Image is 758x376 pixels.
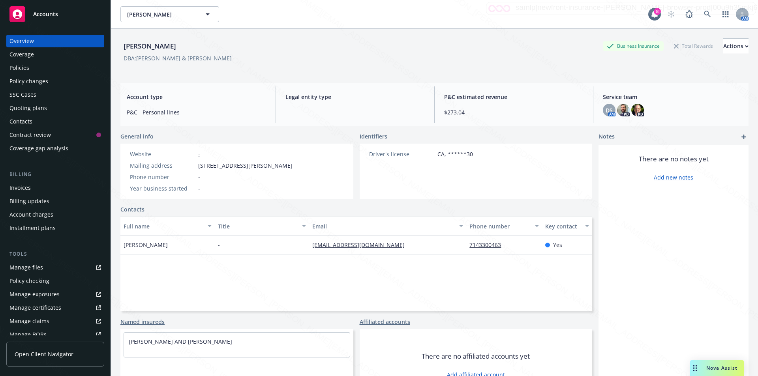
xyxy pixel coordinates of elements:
[9,115,32,128] div: Contacts
[739,132,749,142] a: add
[9,288,60,301] div: Manage exposures
[120,217,215,236] button: Full name
[9,88,36,101] div: SSC Cases
[6,261,104,274] a: Manage files
[6,142,104,155] a: Coverage gap analysis
[124,54,232,62] div: DBA: [PERSON_NAME] & [PERSON_NAME]
[9,261,43,274] div: Manage files
[33,11,58,17] span: Accounts
[120,132,154,140] span: General info
[466,217,542,236] button: Phone number
[631,104,644,116] img: photo
[6,208,104,221] a: Account charges
[9,62,29,74] div: Policies
[718,6,734,22] a: Switch app
[120,41,179,51] div: [PERSON_NAME]
[9,301,61,314] div: Manage certificates
[309,217,466,236] button: Email
[15,350,73,358] span: Open Client Navigator
[6,222,104,234] a: Installment plans
[639,154,709,164] span: There are no notes yet
[700,6,715,22] a: Search
[9,75,48,88] div: Policy changes
[606,106,613,114] span: DS
[9,328,47,341] div: Manage BORs
[654,8,661,15] div: 8
[6,102,104,114] a: Quoting plans
[130,173,195,181] div: Phone number
[654,173,693,181] a: Add new notes
[603,41,664,51] div: Business Insurance
[198,184,200,193] span: -
[9,275,49,287] div: Policy checking
[218,241,220,249] span: -
[6,301,104,314] a: Manage certificates
[360,318,410,326] a: Affiliated accounts
[6,129,104,141] a: Contract review
[9,142,68,155] div: Coverage gap analysis
[130,161,195,170] div: Mailing address
[6,3,104,25] a: Accounts
[469,222,530,230] div: Phone number
[215,217,309,236] button: Title
[553,241,562,249] span: Yes
[6,328,104,341] a: Manage BORs
[599,132,615,142] span: Notes
[6,115,104,128] a: Contacts
[312,241,411,249] a: [EMAIL_ADDRESS][DOMAIN_NAME]
[706,365,737,371] span: Nova Assist
[723,38,749,54] button: Actions
[127,93,266,101] span: Account type
[9,181,31,194] div: Invoices
[6,62,104,74] a: Policies
[312,222,454,230] div: Email
[9,35,34,47] div: Overview
[670,41,717,51] div: Total Rewards
[663,6,679,22] a: Start snowing
[9,208,53,221] div: Account charges
[545,222,580,230] div: Key contact
[603,93,742,101] span: Service team
[124,241,168,249] span: [PERSON_NAME]
[6,288,104,301] a: Manage exposures
[129,338,232,345] a: [PERSON_NAME] AND [PERSON_NAME]
[130,184,195,193] div: Year business started
[198,173,200,181] span: -
[124,222,203,230] div: Full name
[6,88,104,101] a: SSC Cases
[360,132,387,140] span: Identifiers
[120,6,219,22] button: [PERSON_NAME]
[198,150,200,158] a: -
[542,217,592,236] button: Key contact
[690,360,744,376] button: Nova Assist
[369,150,434,158] div: Driver's license
[9,48,34,61] div: Coverage
[469,241,507,249] a: 7143300463
[127,10,195,19] span: [PERSON_NAME]
[9,195,49,208] div: Billing updates
[444,108,584,116] span: $273.04
[6,181,104,194] a: Invoices
[6,35,104,47] a: Overview
[9,102,47,114] div: Quoting plans
[6,315,104,327] a: Manage claims
[120,205,144,213] a: Contacts
[9,129,51,141] div: Contract review
[6,195,104,208] a: Billing updates
[6,170,104,178] div: Billing
[198,161,293,170] span: [STREET_ADDRESS][PERSON_NAME]
[120,318,165,326] a: Named insureds
[444,93,584,101] span: P&C estimated revenue
[127,108,266,116] span: P&C - Personal lines
[285,108,425,116] span: -
[422,352,530,361] span: There are no affiliated accounts yet
[9,222,56,234] div: Installment plans
[6,250,104,258] div: Tools
[130,150,195,158] div: Website
[6,75,104,88] a: Policy changes
[723,39,749,54] div: Actions
[218,222,297,230] div: Title
[9,315,49,327] div: Manage claims
[681,6,697,22] a: Report a Bug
